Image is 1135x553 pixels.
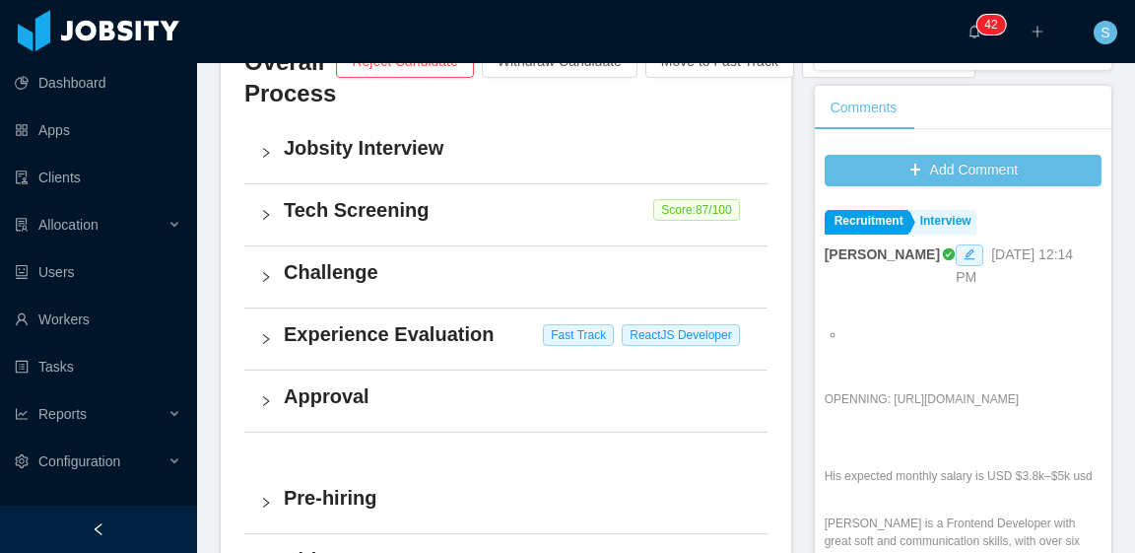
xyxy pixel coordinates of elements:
sup: 42 [976,15,1005,35]
span: Allocation [38,217,99,233]
span: ReactJS Developer [622,324,739,346]
span: Score: 87 /100 [653,199,739,221]
p: His expected monthly salary is USD $3.8k–$5k usd [825,467,1102,485]
h4: Jobsity Interview [284,134,752,162]
div: icon: rightTech Screening [244,184,768,245]
span: Reports [38,406,87,422]
div: icon: rightApproval [244,371,768,432]
p: 4 [984,15,991,35]
i: icon: bell [968,25,981,38]
span: Fast Track [543,324,614,346]
i: icon: solution [15,218,29,232]
h4: Challenge [284,258,752,286]
a: Interview [910,210,976,235]
div: icon: rightPre-hiring [244,472,768,533]
i: icon: right [260,147,272,159]
div: icon: rightChallenge [244,246,768,308]
span: [DATE] 12:14 PM [956,246,1073,285]
h4: Tech Screening [284,196,752,224]
i: icon: plus [1031,25,1044,38]
h4: Pre-hiring [284,484,752,512]
i: icon: edit [964,248,975,260]
strong: [PERSON_NAME] [825,246,940,262]
p: OPENNING: [URL][DOMAIN_NAME] [825,390,1102,408]
div: Comments [815,86,913,130]
div: icon: rightExperience Evaluation [244,309,768,370]
p: 2 [991,15,998,35]
a: icon: pie-chartDashboard [15,63,181,103]
button: icon: plusAdd Comment [825,155,1102,186]
h4: Approval [284,382,752,410]
i: icon: right [260,497,272,509]
i: icon: setting [15,454,29,468]
i: icon: line-chart [15,407,29,421]
a: Recruitment [825,210,908,235]
span: S [1101,21,1109,44]
a: icon: profileTasks [15,347,181,386]
a: icon: userWorkers [15,300,181,339]
a: icon: auditClients [15,158,181,197]
i: icon: right [260,333,272,345]
h3: Overall Process [244,46,336,110]
a: icon: appstoreApps [15,110,181,150]
h4: Experience Evaluation [284,320,752,348]
span: Configuration [38,453,120,469]
i: icon: right [260,395,272,407]
i: icon: right [260,271,272,283]
div: icon: rightJobsity Interview [244,122,768,183]
a: icon: robotUsers [15,252,181,292]
i: icon: right [260,209,272,221]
